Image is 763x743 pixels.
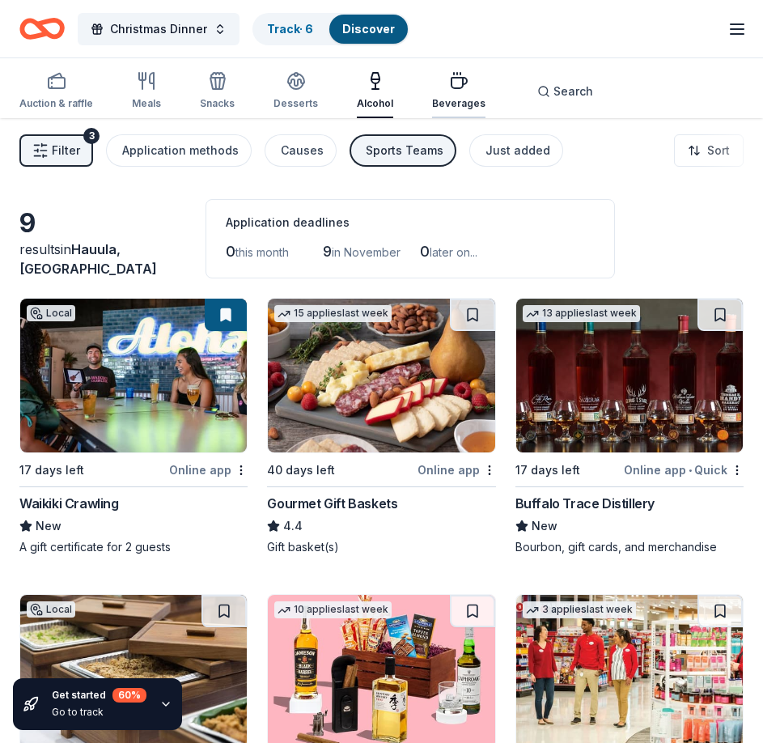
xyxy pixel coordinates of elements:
[430,245,477,259] span: later on...
[132,65,161,118] button: Meals
[485,141,550,160] div: Just added
[19,241,157,277] span: Hauula, [GEOGRAPHIC_DATA]
[19,241,157,277] span: in
[357,97,393,110] div: Alcohol
[432,65,485,118] button: Beverages
[19,240,186,278] div: results
[553,82,593,101] span: Search
[83,128,100,144] div: 3
[110,19,207,39] span: Christmas Dinner
[265,134,337,167] button: Causes
[200,65,235,118] button: Snacks
[283,516,303,536] span: 4.4
[19,134,93,167] button: Filter3
[267,298,495,555] a: Image for Gourmet Gift Baskets15 applieslast week40 days leftOnline appGourmet Gift Baskets4.4Gif...
[469,134,563,167] button: Just added
[418,460,496,480] div: Online app
[515,494,655,513] div: Buffalo Trace Distillery
[323,243,332,260] span: 9
[689,464,692,477] span: •
[523,305,640,322] div: 13 applies last week
[19,461,84,480] div: 17 days left
[19,494,119,513] div: Waikiki Crawling
[273,97,318,110] div: Desserts
[515,539,744,555] div: Bourbon, gift cards, and merchandise
[274,601,392,618] div: 10 applies last week
[268,299,494,452] img: Image for Gourmet Gift Baskets
[27,305,75,321] div: Local
[516,299,743,452] img: Image for Buffalo Trace Distillery
[281,141,324,160] div: Causes
[267,494,397,513] div: Gourmet Gift Baskets
[112,688,146,703] div: 60 %
[267,461,335,480] div: 40 days left
[226,213,595,232] div: Application deadlines
[532,516,557,536] span: New
[420,243,430,260] span: 0
[624,460,744,480] div: Online app Quick
[252,13,409,45] button: Track· 6Discover
[707,141,730,160] span: Sort
[52,688,146,703] div: Get started
[19,298,248,555] a: Image for Waikiki CrawlingLocal17 days leftOnline appWaikiki CrawlingNewA gift certificate for 2 ...
[52,706,146,719] div: Go to track
[332,245,401,259] span: in November
[432,97,485,110] div: Beverages
[19,65,93,118] button: Auction & raffle
[350,134,456,167] button: Sports Teams
[106,134,252,167] button: Application methods
[515,461,580,480] div: 17 days left
[19,539,248,555] div: A gift certificate for 2 guests
[200,97,235,110] div: Snacks
[366,141,443,160] div: Sports Teams
[357,65,393,118] button: Alcohol
[674,134,744,167] button: Sort
[235,245,289,259] span: this month
[36,516,61,536] span: New
[274,305,392,322] div: 15 applies last week
[132,97,161,110] div: Meals
[267,539,495,555] div: Gift basket(s)
[523,601,636,618] div: 3 applies last week
[122,141,239,160] div: Application methods
[342,22,395,36] a: Discover
[19,10,65,48] a: Home
[78,13,239,45] button: Christmas Dinner
[524,75,606,108] button: Search
[52,141,80,160] span: Filter
[19,207,186,240] div: 9
[515,298,744,555] a: Image for Buffalo Trace Distillery13 applieslast week17 days leftOnline app•QuickBuffalo Trace Di...
[267,22,313,36] a: Track· 6
[169,460,248,480] div: Online app
[273,65,318,118] button: Desserts
[19,97,93,110] div: Auction & raffle
[226,243,235,260] span: 0
[27,601,75,618] div: Local
[20,299,247,452] img: Image for Waikiki Crawling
